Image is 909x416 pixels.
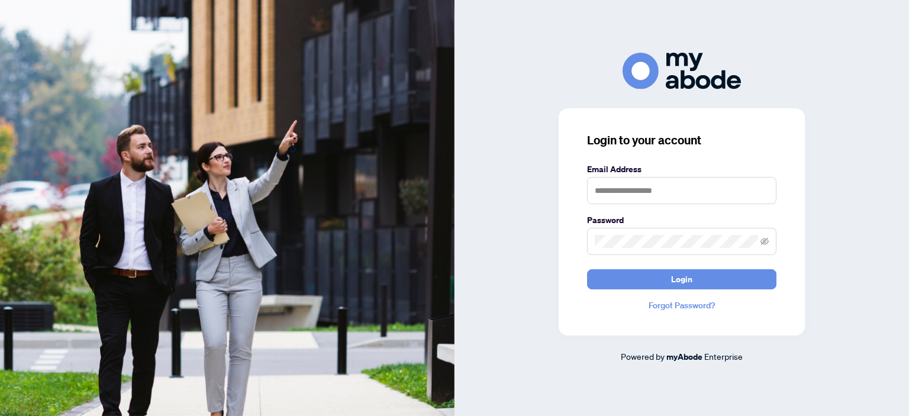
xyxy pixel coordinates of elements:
[760,237,769,246] span: eye-invisible
[671,270,692,289] span: Login
[666,350,702,363] a: myAbode
[623,53,741,89] img: ma-logo
[704,351,743,362] span: Enterprise
[621,351,665,362] span: Powered by
[587,299,776,312] a: Forgot Password?
[587,132,776,149] h3: Login to your account
[587,163,776,176] label: Email Address
[587,269,776,289] button: Login
[587,214,776,227] label: Password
